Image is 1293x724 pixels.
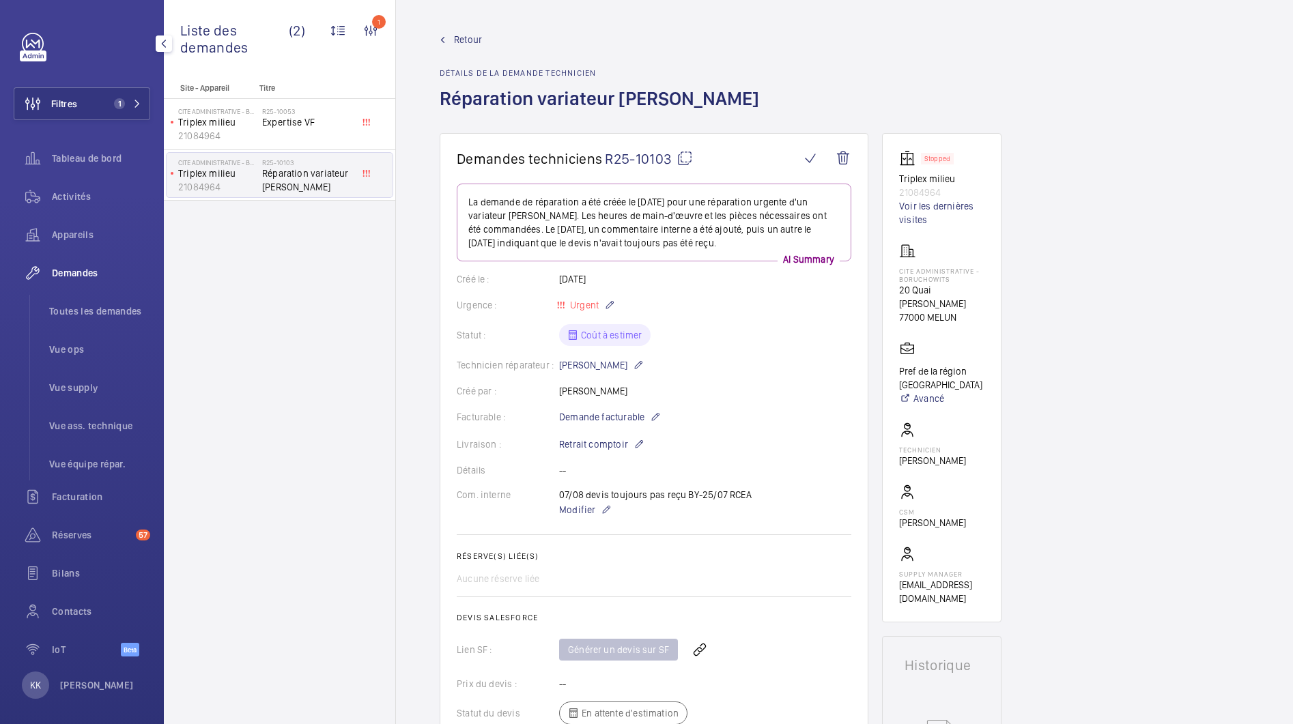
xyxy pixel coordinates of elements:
a: Avancé [899,392,984,405]
p: Triplex milieu [178,115,257,129]
span: Bilans [52,566,150,580]
span: Liste des demandes [180,22,289,56]
p: Stopped [924,156,950,161]
span: Modifier [559,503,595,517]
p: KK [30,678,41,692]
p: AI Summary [778,252,840,266]
span: Urgent [567,300,599,310]
span: Demande facturable [559,410,644,424]
p: Retrait comptoir [559,436,644,452]
h1: Réparation variateur [PERSON_NAME] [440,86,767,133]
span: Vue supply [49,381,150,394]
span: R25-10103 [605,150,693,167]
span: Tableau de bord [52,151,150,165]
p: Triplex milieu [178,166,257,180]
span: Toutes les demandes [49,304,150,318]
p: Pref de la région [GEOGRAPHIC_DATA] [899,364,984,392]
h2: R25-10053 [262,107,352,115]
p: Cite Administrative - BORUCHOWITS [899,267,984,283]
span: Vue équipe répar. [49,457,150,471]
span: Vue ass. technique [49,419,150,433]
p: Supply manager [899,570,984,578]
h2: Devis Salesforce [457,613,851,622]
p: [EMAIL_ADDRESS][DOMAIN_NAME] [899,578,984,605]
p: 21084964 [178,129,257,143]
p: Technicien [899,446,966,454]
p: [PERSON_NAME] [899,454,966,467]
p: Cite Administrative - BORUCHOWITS [178,107,257,115]
h2: R25-10103 [262,158,352,166]
span: Appareils [52,228,150,242]
p: CSM [899,508,966,516]
span: Retour [454,33,482,46]
span: Activités [52,190,150,203]
p: Triplex milieu [899,172,984,186]
p: Site - Appareil [164,83,254,93]
p: Titre [259,83,350,93]
h2: Détails de la demande technicien [440,68,767,78]
span: Demandes techniciens [457,150,602,167]
span: 1 [114,98,125,109]
p: 77000 MELUN [899,310,984,324]
span: Expertise VF [262,115,352,129]
span: Contacts [52,605,150,618]
span: Réparation variateur [PERSON_NAME] [262,166,352,194]
p: 20 Quai [PERSON_NAME] [899,283,984,310]
p: 21084964 [899,186,984,199]
p: 21084964 [178,180,257,194]
p: Cite Administrative - BORUCHOWITS [178,158,257,166]
a: Voir les dernières visites [899,199,984,227]
button: Filtres1 [14,87,150,120]
span: Vue ops [49,343,150,356]
h2: Réserve(s) liée(s) [457,551,851,561]
p: [PERSON_NAME] [899,516,966,530]
span: Filtres [51,97,77,111]
span: Facturation [52,490,150,504]
span: Demandes [52,266,150,280]
p: [PERSON_NAME] [559,357,644,373]
p: La demande de réparation a été créée le [DATE] pour une réparation urgente d'un variateur [PERSON... [468,195,840,250]
span: IoT [52,643,121,656]
span: 57 [136,530,150,540]
span: Beta [121,643,139,656]
span: Réserves [52,528,130,542]
img: elevator.svg [899,150,921,166]
p: [PERSON_NAME] [60,678,134,692]
h1: Historique [905,658,979,672]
